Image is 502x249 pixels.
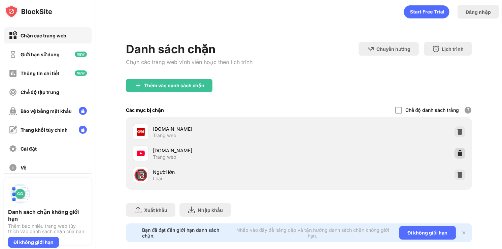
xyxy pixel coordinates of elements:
[153,126,192,132] font: [DOMAIN_NAME]
[21,165,26,170] font: Về
[13,239,54,245] font: Đi không giới hạn
[405,107,459,113] font: Chế độ danh sách trắng
[9,126,17,134] img: customize-block-page-off.svg
[142,227,219,239] font: Bạn đã đạt đến giới hạn danh sách chặn.
[9,145,17,153] img: settings-off.svg
[144,83,204,88] font: Thêm vào danh sách chặn
[153,176,162,181] font: Loại
[407,230,447,236] font: Đi không giới hạn
[198,207,223,213] font: Nhập khẩu
[9,107,17,115] img: password-protection-off.svg
[9,88,17,96] img: focus-off.svg
[21,89,59,95] font: Chế độ tập trung
[9,163,17,172] img: about-off.svg
[144,207,167,213] font: Xuất khẩu
[8,223,84,234] font: Thêm bao nhiêu trang web tùy thích vào danh sách chặn của bạn
[134,168,148,182] font: 🔞
[153,169,175,175] font: Người lớn
[21,127,68,133] font: Trang khối tùy chỉnh
[153,132,176,138] font: Trang web
[126,42,215,56] font: Danh sách chặn
[21,146,37,152] font: Cài đặt
[75,70,87,76] img: new-icon.svg
[21,33,66,38] font: Chặn các trang web
[21,52,60,57] font: Giới hạn sử dụng
[137,149,145,157] img: favicons
[79,126,87,134] img: lock-menu.svg
[466,9,491,15] font: Đăng nhập
[126,59,253,65] font: Chặn các trang web vĩnh viễn hoặc theo lịch trình
[377,46,411,52] font: Chuyển hướng
[404,5,449,19] div: hoạt hình
[79,107,87,115] img: lock-menu.svg
[442,46,464,52] font: Lịch trình
[9,69,17,77] img: insights-off.svg
[75,52,87,57] img: new-icon.svg
[21,108,72,114] font: Bảo vệ bằng mật khẩu
[137,128,145,136] img: favicons
[9,50,17,59] img: time-usage-off.svg
[5,5,52,18] img: logo-blocksite.svg
[461,230,467,236] img: x-button.svg
[153,148,192,153] font: [DOMAIN_NAME]
[126,107,164,113] font: Các mục bị chặn
[153,154,176,160] font: Trang web
[8,209,79,222] font: Danh sách chặn không giới hạn
[21,70,59,76] font: Thông tin chi tiết
[236,227,389,239] font: Nhấp vào đây để nâng cấp và tận hưởng danh sách chặn không giới hạn.
[8,182,32,206] img: push-block-list.svg
[9,31,17,40] img: block-on.svg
